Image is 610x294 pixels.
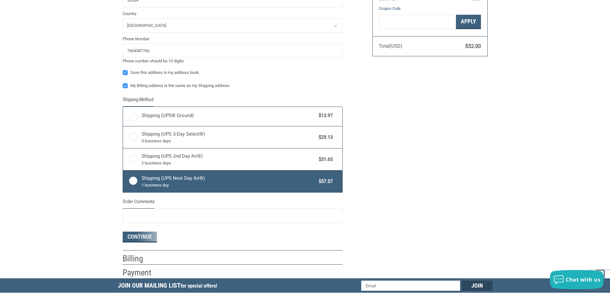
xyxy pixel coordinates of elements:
[456,15,481,29] button: Apply
[379,6,401,11] a: Coupon Code
[142,182,316,188] span: 1 business day
[316,112,333,119] span: $13.97
[379,15,456,29] input: Gift Certificate or Coupon Code
[316,178,333,185] span: $57.57
[566,276,600,283] span: Chat with us
[123,198,155,209] legend: Order Comments
[123,11,343,17] label: Country
[123,267,160,278] h2: Payment
[123,83,343,88] label: My Billing address is the same as my Shipping address
[123,36,343,42] label: Phone Number
[123,96,153,107] legend: Shipping Method
[123,58,343,64] div: Phone number should be 10 digits
[316,156,333,163] span: $31.65
[142,160,316,166] span: 2 business days
[142,138,316,144] span: 3 business days
[123,232,157,242] button: Continue
[181,283,217,289] span: for special offers!
[142,153,316,166] span: Shipping (UPS 2nd Day Air®)
[379,43,402,49] span: Total (USD)
[142,131,316,144] span: Shipping (UPS 3-Day Select®)
[465,43,481,49] span: $52.00
[142,175,316,188] span: Shipping (UPS Next Day Air®)
[123,70,343,75] label: Save this address in my address book.
[550,270,604,289] button: Chat with us
[361,281,460,291] input: Email
[123,253,160,264] h2: Billing
[462,281,492,291] input: Join
[142,112,316,119] span: Shipping (UPS® Ground)
[316,134,333,141] span: $29.13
